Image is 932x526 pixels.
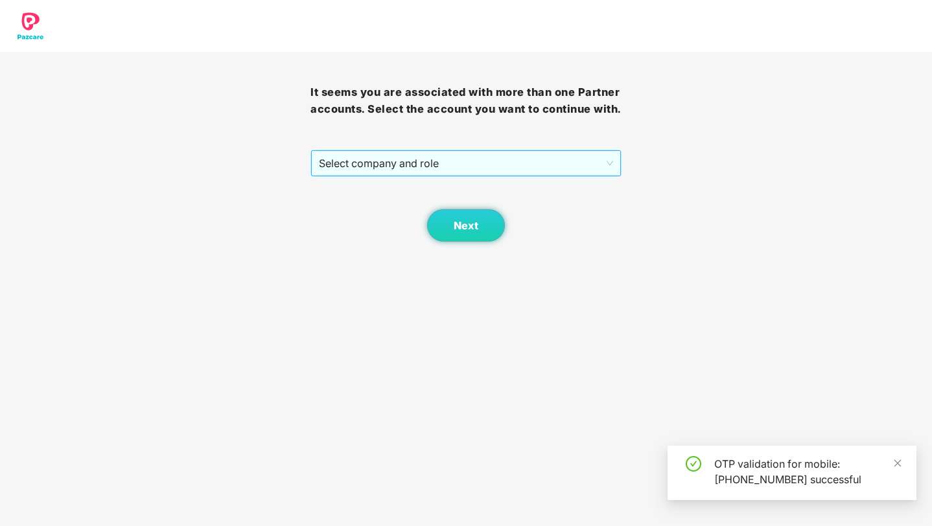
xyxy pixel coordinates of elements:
h3: It seems you are associated with more than one Partner accounts. Select the account you want to c... [310,84,621,117]
span: Next [454,220,478,232]
button: Next [427,209,505,242]
span: close [893,459,902,468]
span: Select company and role [319,151,612,176]
div: OTP validation for mobile: [PHONE_NUMBER] successful [714,456,901,487]
span: check-circle [686,456,701,472]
